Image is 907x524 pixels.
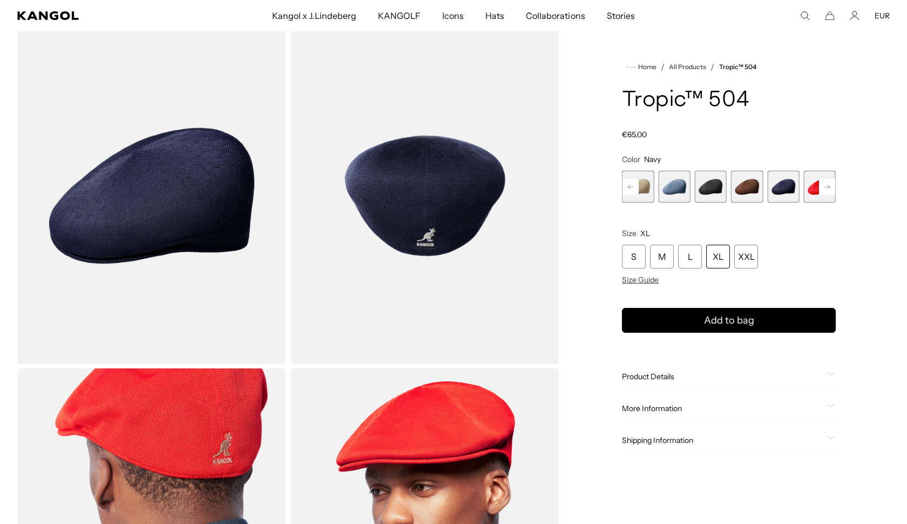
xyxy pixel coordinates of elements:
label: Navy [767,171,799,203]
a: Kangol [17,11,180,20]
div: 7 of 9 [804,171,836,203]
span: Product Details [622,372,823,381]
span: Color [622,154,640,164]
span: Size Guide [622,275,659,285]
a: Account [850,11,859,21]
label: Scarlet [804,171,836,203]
a: All Products [669,63,706,71]
span: Home [636,63,656,71]
span: Add to bag [704,313,754,328]
summary: Search here [800,11,810,21]
span: Size [622,229,637,238]
span: Navy [644,154,661,164]
li: / [656,61,665,73]
div: L [678,245,702,268]
button: EUR [875,11,890,21]
img: color-navy [17,28,286,364]
div: XL [706,245,730,268]
span: €65,00 [622,130,647,139]
div: 4 of 9 [695,171,727,203]
nav: breadcrumbs [622,61,836,73]
div: 2 of 9 [622,171,654,203]
div: XXL [734,245,758,268]
label: Brown [731,171,763,203]
h1: Tropic™ 504 [622,89,836,112]
span: XL [640,229,650,238]
li: / [706,61,714,73]
div: 3 of 9 [658,171,690,203]
button: Add to bag [622,308,836,333]
label: Beige [622,171,654,203]
img: color-navy [290,28,559,364]
label: Black [695,171,727,203]
span: More Information [622,404,823,413]
div: 6 of 9 [767,171,799,203]
span: Shipping Information [622,435,823,445]
div: S [622,245,646,268]
a: Home [626,62,656,72]
div: 5 of 9 [731,171,763,203]
a: Tropic™ 504 [719,63,756,71]
div: M [650,245,674,268]
label: DENIM BLUE [658,171,690,203]
button: Cart [825,11,835,21]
